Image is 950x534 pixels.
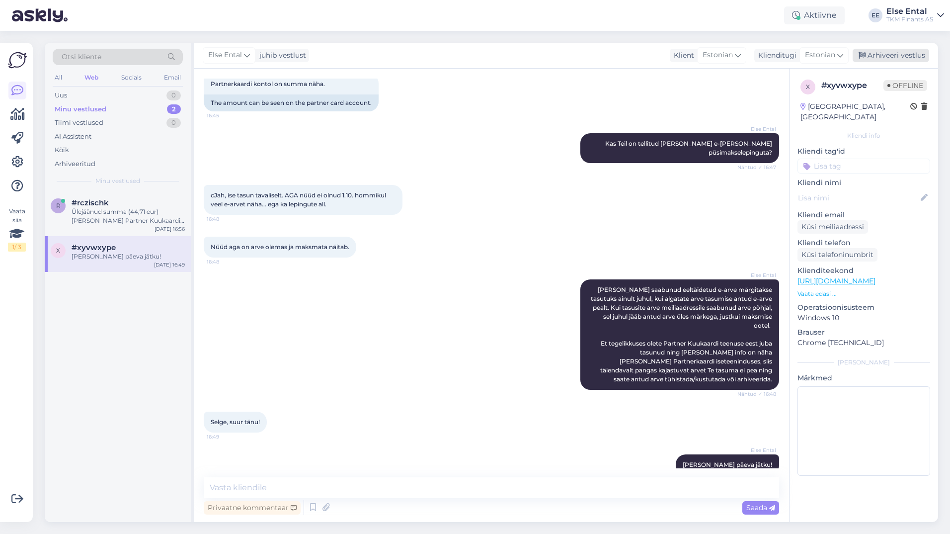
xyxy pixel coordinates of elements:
[162,71,183,84] div: Email
[62,52,101,62] span: Otsi kliente
[53,71,64,84] div: All
[798,192,919,203] input: Lisa nimi
[55,132,91,142] div: AI Assistent
[207,433,244,441] span: 16:49
[211,418,260,426] span: Selge, suur tänu!
[166,118,181,128] div: 0
[55,145,69,155] div: Kõik
[211,191,388,208] span: cJah, ise tasun tavaliselt. AGA nüüd ei olnud 1.10. hommikul veel e-arvet näha... ega ka lepingut...
[754,50,796,61] div: Klienditugi
[821,80,883,91] div: # xyvwxype
[737,390,776,398] span: Nähtud ✓ 16:48
[207,112,244,119] span: 16:45
[797,338,930,348] p: Chrome [TECHNICAL_ID]
[72,207,185,225] div: Ülejäänud summa (44,71 eur) [PERSON_NAME] Partner Kuukaardi kontolt maha automaatselt [DATE] (lep...
[739,271,776,279] span: Else Ental
[95,177,140,185] span: Minu vestlused
[72,252,185,261] div: [PERSON_NAME] päeva jätku!
[167,104,181,114] div: 2
[886,7,944,23] a: Else EntalTKM Finants AS
[55,90,67,100] div: Uus
[739,446,776,454] span: Else Ental
[746,503,775,512] span: Saada
[797,159,930,174] input: Lisa tag
[886,15,933,23] div: TKM Finants AS
[211,243,349,251] span: Nüüd aga on arve olemas ja maksmata näitab.
[800,101,910,122] div: [GEOGRAPHIC_DATA], [GEOGRAPHIC_DATA]
[55,159,95,169] div: Arhiveeritud
[797,178,930,188] p: Kliendi nimi
[207,258,244,266] span: 16:48
[703,50,733,61] span: Estonian
[8,207,26,252] div: Vaata siia
[797,327,930,338] p: Brauser
[119,71,144,84] div: Socials
[670,50,694,61] div: Klient
[797,146,930,157] p: Kliendi tag'id
[211,80,325,88] span: Partnerkaardi kontol on summa näha.
[56,247,60,254] span: x
[155,225,185,233] div: [DATE] 16:56
[166,90,181,100] div: 0
[82,71,100,84] div: Web
[784,6,845,24] div: Aktiivne
[797,313,930,323] p: Windows 10
[737,164,776,171] span: Nähtud ✓ 16:47
[797,248,877,262] div: Küsi telefoninumbrit
[255,50,306,61] div: juhib vestlust
[797,373,930,383] p: Märkmed
[797,210,930,220] p: Kliendi email
[204,501,301,515] div: Privaatne kommentaar
[56,202,61,209] span: r
[55,104,106,114] div: Minu vestlused
[55,118,103,128] div: Tiimi vestlused
[204,94,379,111] div: The amount can be seen on the partner card account.
[797,131,930,140] div: Kliendi info
[797,302,930,313] p: Operatsioonisüsteem
[8,243,26,252] div: 1 / 3
[591,286,774,383] span: [PERSON_NAME] saabunud eeltäidetud e-arve märgitakse tasutuks ainult juhul, kui algatate arve tas...
[797,358,930,367] div: [PERSON_NAME]
[869,8,882,22] div: EE
[72,243,116,252] span: #xyvwxype
[797,238,930,248] p: Kliendi telefon
[208,50,242,61] span: Else Ental
[886,7,933,15] div: Else Ental
[797,289,930,298] p: Vaata edasi ...
[154,261,185,268] div: [DATE] 16:49
[605,140,774,156] span: Kas Teil on tellitud [PERSON_NAME] e-[PERSON_NAME] püsimakselepinguta?
[8,51,27,70] img: Askly Logo
[805,50,835,61] span: Estonian
[739,125,776,133] span: Else Ental
[72,198,109,207] span: #rczischk
[797,220,868,234] div: Küsi meiliaadressi
[883,80,927,91] span: Offline
[797,266,930,276] p: Klienditeekond
[207,215,244,223] span: 16:48
[806,83,810,90] span: x
[683,461,772,468] span: [PERSON_NAME] päeva jätku!
[797,276,875,285] a: [URL][DOMAIN_NAME]
[853,49,929,62] div: Arhiveeri vestlus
